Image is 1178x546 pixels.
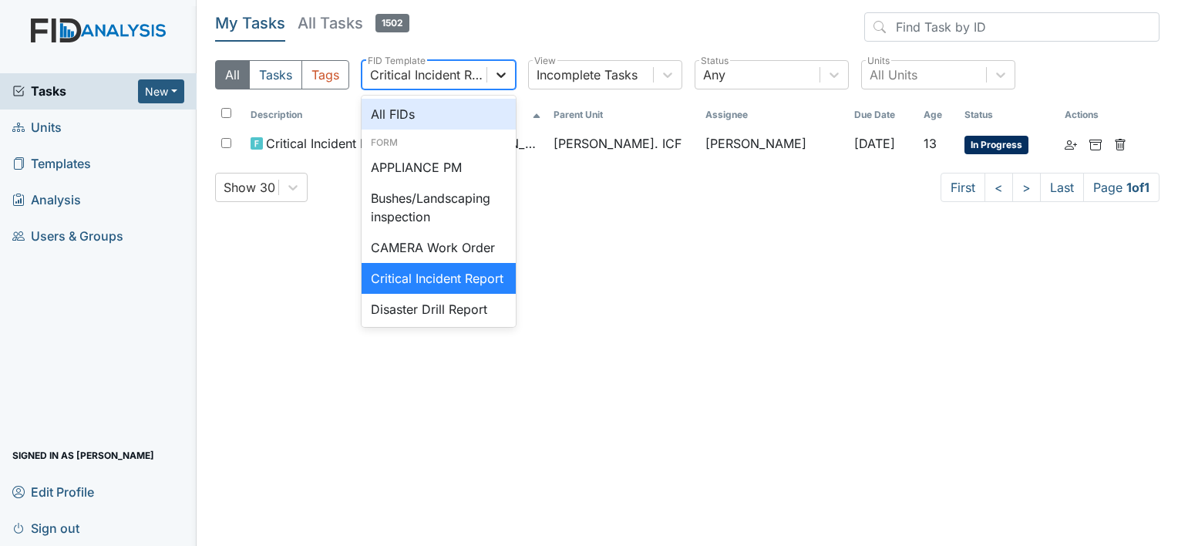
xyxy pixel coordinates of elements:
span: Page [1083,173,1159,202]
div: Disaster Drill Report [362,294,516,325]
span: In Progress [964,136,1028,154]
a: Last [1040,173,1084,202]
button: New [138,79,184,103]
span: Sign out [12,516,79,540]
div: Bushes/Landscaping inspection [362,183,516,232]
th: Toggle SortBy [244,102,396,128]
div: APPLIANCE PM [362,152,516,183]
th: Actions [1059,102,1136,128]
div: Show 30 [224,178,275,197]
td: [PERSON_NAME] [699,128,848,160]
div: Any [703,66,725,84]
th: Toggle SortBy [958,102,1059,128]
span: Edit Profile [12,480,94,504]
input: Find Task by ID [864,12,1159,42]
a: Archive [1089,134,1102,153]
div: Form [362,136,516,150]
span: Units [12,116,62,140]
button: All [215,60,250,89]
a: Delete [1114,134,1126,153]
h5: All Tasks [298,12,409,34]
div: EMERGENCY Work Order [362,325,516,374]
div: All FIDs [362,99,516,130]
span: 13 [924,136,937,151]
a: < [984,173,1013,202]
span: 1502 [375,14,409,32]
span: Analysis [12,188,81,212]
span: Signed in as [PERSON_NAME] [12,443,154,467]
a: First [941,173,985,202]
span: Templates [12,152,91,176]
nav: task-pagination [941,173,1159,202]
span: [PERSON_NAME]. ICF [554,134,682,153]
span: [DATE] [854,136,895,151]
a: Tasks [12,82,138,100]
button: Tags [301,60,349,89]
div: Critical Incident Report [370,66,488,84]
div: Type filter [215,60,349,89]
input: Toggle All Rows Selected [221,108,231,118]
th: Assignee [699,102,848,128]
span: Users & Groups [12,224,123,248]
strong: 1 of 1 [1126,180,1149,195]
th: Toggle SortBy [547,102,699,128]
div: CAMERA Work Order [362,232,516,263]
th: Toggle SortBy [917,102,958,128]
th: Toggle SortBy [848,102,918,128]
div: All Units [870,66,917,84]
div: Incomplete Tasks [537,66,638,84]
div: Critical Incident Report [362,263,516,294]
span: Critical Incident Report [266,134,390,153]
h5: My Tasks [215,12,285,34]
button: Tasks [249,60,302,89]
a: > [1012,173,1041,202]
